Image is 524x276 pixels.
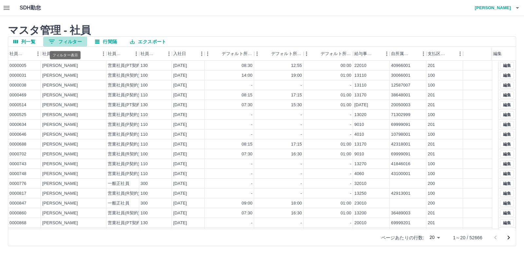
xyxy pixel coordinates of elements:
div: 営業社員(R契約) [108,82,140,89]
div: 20 [427,233,442,242]
div: 営業社員(PT契約) [108,63,142,69]
div: - [251,190,253,197]
div: 0000743 [9,161,27,167]
div: [DATE] [173,92,187,98]
div: 営業社員(P契約) [108,112,140,118]
div: 201 [428,92,435,98]
div: [DATE] [173,72,187,79]
div: 0000038 [9,82,27,89]
div: 14:00 [242,72,253,79]
button: 編集 [500,111,514,118]
div: 201 [428,220,435,226]
button: 編集 [500,82,514,89]
div: [DATE] [173,181,187,187]
div: 営業社員(R契約) [108,210,140,216]
div: - [301,190,302,197]
button: ソート [24,49,33,58]
div: - [350,122,351,128]
button: 編集 [500,91,514,99]
div: 130 [140,63,148,69]
div: [DATE] [173,171,187,177]
button: メニュー [455,49,465,59]
div: 営業社員(R契約) [108,151,140,157]
div: 01:00 [341,210,351,216]
div: 41846016 [391,161,410,167]
div: [DATE] [173,210,187,216]
div: 13250 [354,190,366,197]
div: デフォルト所定休憩時間 [321,47,352,61]
div: 01:00 [341,151,351,157]
button: 次のページへ [502,231,515,244]
div: 09:00 [242,200,253,207]
div: 201 [428,210,435,216]
div: 100 [140,151,148,157]
div: 4010 [354,131,364,138]
p: 1～20 / 52666 [453,234,482,241]
div: 自所属契約コード [391,47,409,61]
div: 07:30 [242,102,253,108]
div: [PERSON_NAME] [42,181,78,187]
button: メニュー [419,49,428,59]
div: 13170 [354,141,366,148]
button: メニュー [197,49,207,59]
div: [PERSON_NAME] [42,151,78,157]
div: [PERSON_NAME] [42,141,78,148]
div: 100 [428,112,435,118]
div: 0000817 [9,190,27,197]
div: - [251,181,253,187]
div: 201 [428,122,435,128]
div: - [350,82,351,89]
div: 営業社員(P契約) [108,171,140,177]
div: 110 [140,131,148,138]
div: 42913001 [391,190,410,197]
div: 100 [428,161,435,167]
div: デフォルト所定開始時刻 [222,47,253,61]
div: 17:15 [291,141,302,148]
div: - [251,122,253,128]
div: 69999201 [391,220,410,226]
div: 9010 [354,151,364,157]
div: [DATE] [173,122,187,128]
div: [PERSON_NAME] [42,112,78,118]
div: [DATE] [173,131,187,138]
div: 13020 [354,112,366,118]
button: 編集 [500,190,514,197]
div: 22010 [354,63,366,69]
div: デフォルト所定休憩時間 [304,47,353,61]
button: 行間隔 [90,37,122,47]
div: [DATE] [173,63,187,69]
div: 130 [140,220,148,226]
div: - [301,112,302,118]
div: 08:15 [242,141,253,148]
div: 0000702 [9,151,27,157]
div: 23010 [354,200,366,207]
div: 給与事業所コード [354,47,373,61]
div: [PERSON_NAME] [42,63,78,69]
div: 13270 [354,161,366,167]
div: [DATE] [173,190,187,197]
div: 0000634 [9,122,27,128]
div: [PERSON_NAME] [42,171,78,177]
div: 支払区分コード [428,47,446,61]
div: [PERSON_NAME] [42,102,78,108]
div: 100 [428,131,435,138]
div: 01:00 [341,102,351,108]
div: 営業社員(P契約) [108,161,140,167]
div: 0000847 [9,200,27,207]
div: [DATE] [173,151,187,157]
div: デフォルト所定開始時刻 [205,47,254,61]
div: 13110 [354,72,366,79]
div: 32010 [354,181,366,187]
div: 201 [428,63,435,69]
div: - [301,122,302,128]
button: メニュー [382,49,392,59]
div: 4060 [354,171,364,177]
button: フィルター表示 [43,37,87,47]
div: 01:00 [341,92,351,98]
div: [DATE] [173,141,187,148]
button: メニュー [131,49,141,59]
div: 100 [140,72,148,79]
div: 一般正社員 [108,200,129,207]
div: 営業社員(P契約) [108,122,140,128]
button: メニュー [33,49,43,59]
